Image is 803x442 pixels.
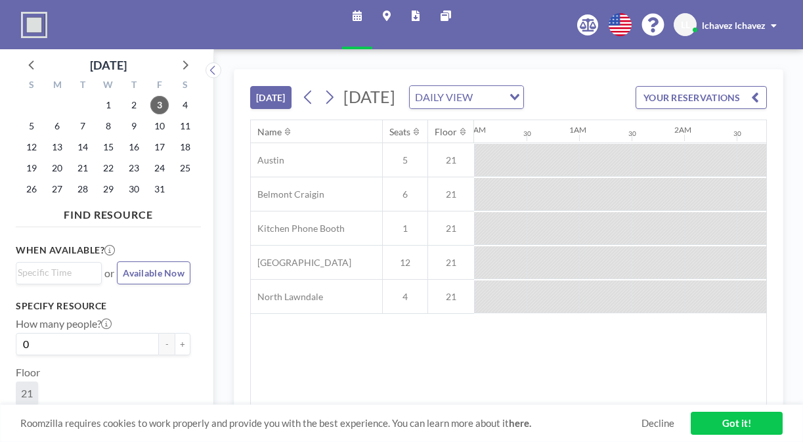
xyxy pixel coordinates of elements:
[150,159,169,177] span: Friday, October 24, 2025
[48,159,66,177] span: Monday, October 20, 2025
[509,417,531,429] a: here.
[176,159,194,177] span: Saturday, October 25, 2025
[250,86,292,109] button: [DATE]
[150,117,169,135] span: Friday, October 10, 2025
[251,291,323,303] span: North Lawndale
[175,333,190,355] button: +
[383,257,427,269] span: 12
[389,126,410,138] div: Seats
[121,77,146,95] div: T
[674,125,691,135] div: 2AM
[74,159,92,177] span: Tuesday, October 21, 2025
[150,138,169,156] span: Friday, October 17, 2025
[16,263,101,282] div: Search for option
[125,138,143,156] span: Thursday, October 16, 2025
[45,77,70,95] div: M
[176,138,194,156] span: Saturday, October 18, 2025
[159,333,175,355] button: -
[412,89,475,106] span: DAILY VIEW
[22,138,41,156] span: Sunday, October 12, 2025
[172,77,198,95] div: S
[691,412,783,435] a: Got it!
[176,117,194,135] span: Saturday, October 11, 2025
[22,180,41,198] span: Sunday, October 26, 2025
[251,188,324,200] span: Belmont Craigin
[20,417,641,430] span: Roomzilla requires cookies to work properly and provide you with the best experience. You can lea...
[681,19,690,31] span: LL
[428,223,474,234] span: 21
[523,129,531,138] div: 30
[16,366,40,379] label: Floor
[16,317,112,330] label: How many people?
[435,126,457,138] div: Floor
[19,77,45,95] div: S
[251,223,345,234] span: Kitchen Phone Booth
[464,125,486,135] div: 12AM
[410,86,523,108] div: Search for option
[641,417,674,430] a: Decline
[16,300,190,312] h3: Specify resource
[125,180,143,198] span: Thursday, October 30, 2025
[117,261,190,284] button: Available Now
[125,159,143,177] span: Thursday, October 23, 2025
[99,117,118,135] span: Wednesday, October 8, 2025
[383,154,427,166] span: 5
[99,96,118,114] span: Wednesday, October 1, 2025
[569,125,586,135] div: 1AM
[22,159,41,177] span: Sunday, October 19, 2025
[48,180,66,198] span: Monday, October 27, 2025
[383,223,427,234] span: 1
[251,154,284,166] span: Austin
[74,180,92,198] span: Tuesday, October 28, 2025
[21,387,33,399] span: 21
[150,96,169,114] span: Friday, October 3, 2025
[733,129,741,138] div: 30
[146,77,172,95] div: F
[21,12,47,38] img: organization-logo
[16,203,201,221] h4: FIND RESOURCE
[48,138,66,156] span: Monday, October 13, 2025
[18,265,94,280] input: Search for option
[125,96,143,114] span: Thursday, October 2, 2025
[123,267,184,278] span: Available Now
[99,180,118,198] span: Wednesday, October 29, 2025
[99,138,118,156] span: Wednesday, October 15, 2025
[104,267,114,280] span: or
[150,180,169,198] span: Friday, October 31, 2025
[125,117,143,135] span: Thursday, October 9, 2025
[74,138,92,156] span: Tuesday, October 14, 2025
[428,257,474,269] span: 21
[48,117,66,135] span: Monday, October 6, 2025
[477,89,502,106] input: Search for option
[251,257,351,269] span: [GEOGRAPHIC_DATA]
[628,129,636,138] div: 30
[96,77,121,95] div: W
[428,188,474,200] span: 21
[428,291,474,303] span: 21
[257,126,282,138] div: Name
[428,154,474,166] span: 21
[99,159,118,177] span: Wednesday, October 22, 2025
[636,86,767,109] button: YOUR RESERVATIONS
[74,117,92,135] span: Tuesday, October 7, 2025
[383,188,427,200] span: 6
[383,291,427,303] span: 4
[343,87,395,106] span: [DATE]
[22,117,41,135] span: Sunday, October 5, 2025
[702,20,766,31] span: lchavez lchavez
[176,96,194,114] span: Saturday, October 4, 2025
[70,77,96,95] div: T
[90,56,127,74] div: [DATE]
